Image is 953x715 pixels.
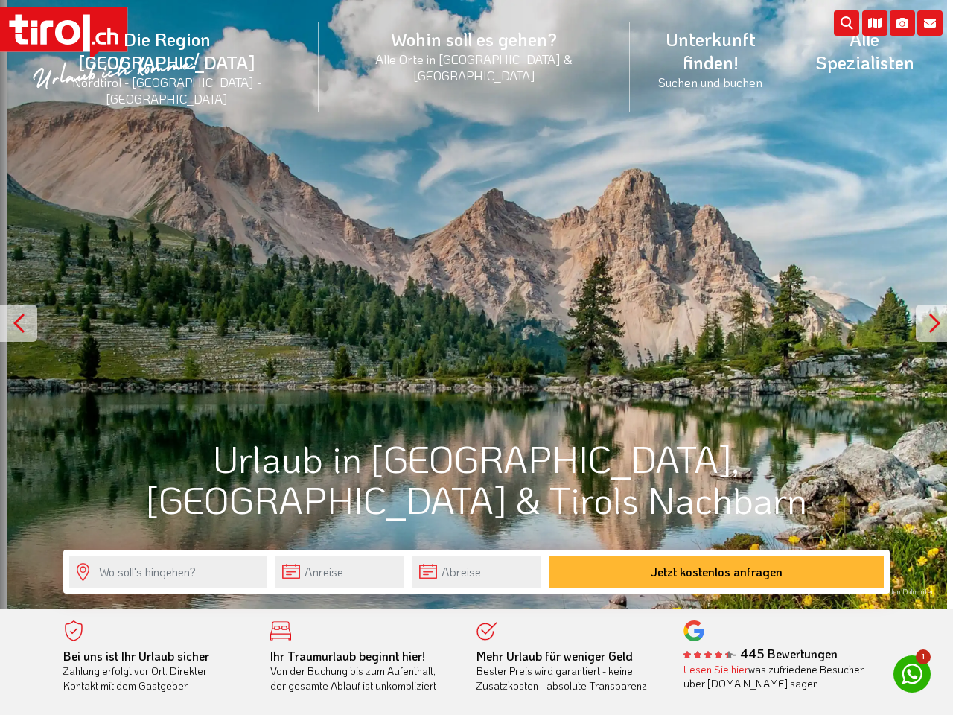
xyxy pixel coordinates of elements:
div: was zufriedene Besucher über [DOMAIN_NAME] sagen [683,662,868,691]
button: Jetzt kostenlos anfragen [549,556,884,588]
input: Abreise [412,556,541,588]
a: Die Region [GEOGRAPHIC_DATA]Nordtirol - [GEOGRAPHIC_DATA] - [GEOGRAPHIC_DATA] [15,11,319,124]
b: Mehr Urlaub für weniger Geld [476,648,633,664]
i: Kontakt [917,10,943,36]
b: Bei uns ist Ihr Urlaub sicher [63,648,209,664]
b: - 445 Bewertungen [683,646,838,661]
b: Ihr Traumurlaub beginnt hier! [270,648,425,664]
input: Wo soll's hingehen? [69,556,267,588]
i: Karte öffnen [862,10,887,36]
small: Nordtirol - [GEOGRAPHIC_DATA] - [GEOGRAPHIC_DATA] [33,74,301,107]
input: Anreise [275,556,404,588]
div: Bester Preis wird garantiert - keine Zusatzkosten - absolute Transparenz [476,649,661,693]
a: Alle Spezialisten [791,11,938,90]
small: Alle Orte in [GEOGRAPHIC_DATA] & [GEOGRAPHIC_DATA] [337,51,612,83]
a: Wohin soll es gehen?Alle Orte in [GEOGRAPHIC_DATA] & [GEOGRAPHIC_DATA] [319,11,630,100]
small: Suchen und buchen [648,74,774,90]
div: Von der Buchung bis zum Aufenthalt, der gesamte Ablauf ist unkompliziert [270,649,455,693]
span: 1 [916,649,931,664]
div: Zahlung erfolgt vor Ort. Direkter Kontakt mit dem Gastgeber [63,649,248,693]
a: Lesen Sie hier [683,662,748,676]
i: Fotogalerie [890,10,915,36]
a: Unterkunft finden!Suchen und buchen [630,11,791,107]
a: 1 [893,655,931,693]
